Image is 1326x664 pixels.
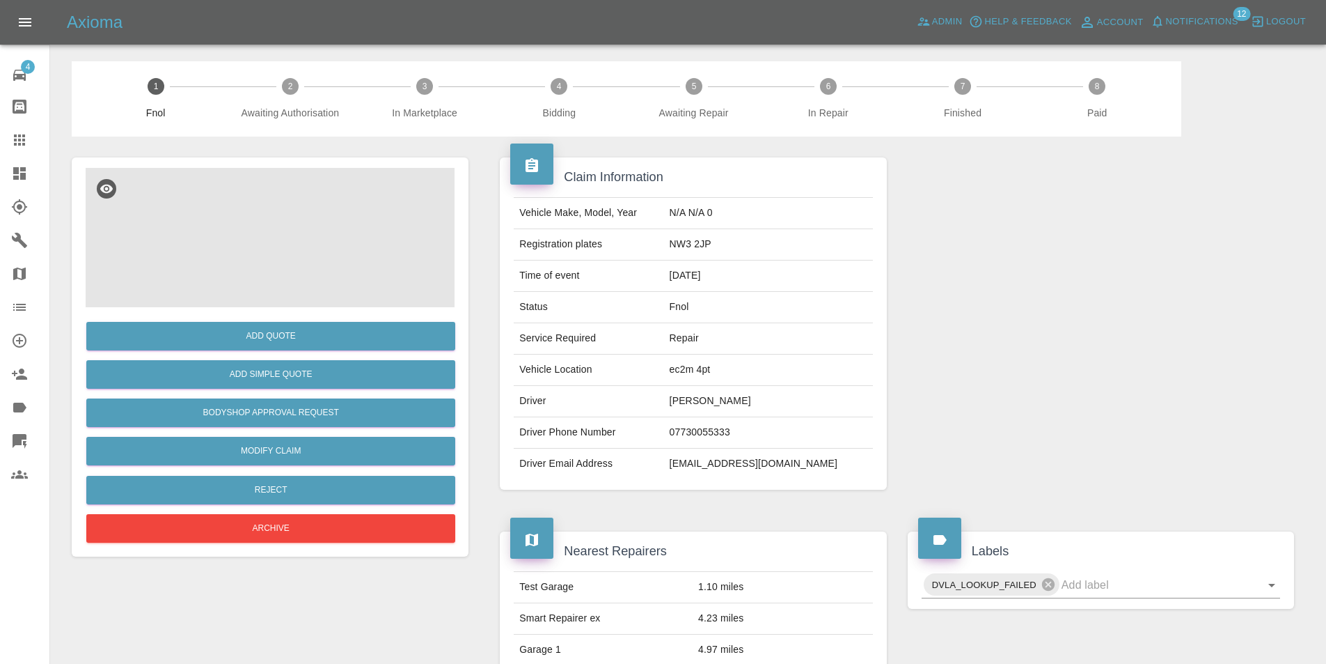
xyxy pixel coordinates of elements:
td: Vehicle Make, Model, Year [514,198,663,229]
img: 3ba2550f-732e-4718-bb35-5317a0e1ac97 [86,168,455,307]
td: Registration plates [514,229,663,261]
text: 7 [961,82,965,91]
button: Add Simple Quote [86,360,455,389]
td: 07730055333 [664,417,873,449]
span: Finished [901,106,1024,120]
span: Awaiting Authorisation [228,106,352,120]
span: Notifications [1166,14,1238,30]
span: Help & Feedback [984,14,1071,30]
td: Time of event [514,261,663,292]
span: Fnol [94,106,217,120]
td: Driver [514,386,663,417]
button: Bodyshop Approval Request [86,399,455,427]
span: 12 [1233,7,1250,21]
td: Status [514,292,663,323]
td: Fnol [664,292,873,323]
h4: Nearest Repairers [510,542,876,561]
td: Test Garage [514,572,693,603]
h4: Labels [918,542,1284,561]
td: [EMAIL_ADDRESS][DOMAIN_NAME] [664,449,873,479]
span: DVLA_LOOKUP_FAILED [924,577,1045,593]
text: 2 [288,82,293,91]
text: 4 [557,82,562,91]
span: 4 [21,60,35,74]
span: In Repair [766,106,890,120]
button: Reject [86,476,455,504]
td: Smart Repairer ex [514,603,693,635]
td: Service Required [514,323,663,355]
text: 3 [423,82,427,91]
td: 1.10 miles [693,572,873,603]
span: Admin [932,14,963,30]
td: Driver Email Address [514,449,663,479]
span: Bidding [498,106,621,120]
div: DVLA_LOOKUP_FAILED [924,573,1059,596]
h4: Claim Information [510,168,876,187]
span: Awaiting Repair [632,106,755,120]
button: Open [1262,576,1281,595]
button: Logout [1247,11,1309,33]
td: Repair [664,323,873,355]
text: 6 [826,82,830,91]
a: Modify Claim [86,437,455,465]
button: Add Quote [86,322,455,350]
td: ec2m 4pt [664,355,873,386]
a: Admin [913,11,966,33]
td: Vehicle Location [514,355,663,386]
span: Account [1097,15,1144,31]
span: Paid [1036,106,1159,120]
button: Open drawer [8,6,42,39]
span: In Marketplace [363,106,486,120]
text: 8 [1095,82,1100,91]
td: NW3 2JP [664,229,873,261]
a: Account [1075,11,1147,33]
span: Logout [1266,14,1306,30]
h5: Axioma [67,11,123,33]
td: N/A N/A 0 [664,198,873,229]
td: Driver Phone Number [514,417,663,449]
td: 4.23 miles [693,603,873,635]
button: Notifications [1147,11,1242,33]
td: [PERSON_NAME] [664,386,873,417]
input: Add label [1061,574,1241,596]
td: [DATE] [664,261,873,292]
button: Archive [86,514,455,543]
text: 1 [153,82,158,91]
button: Help & Feedback [965,11,1075,33]
text: 5 [691,82,696,91]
